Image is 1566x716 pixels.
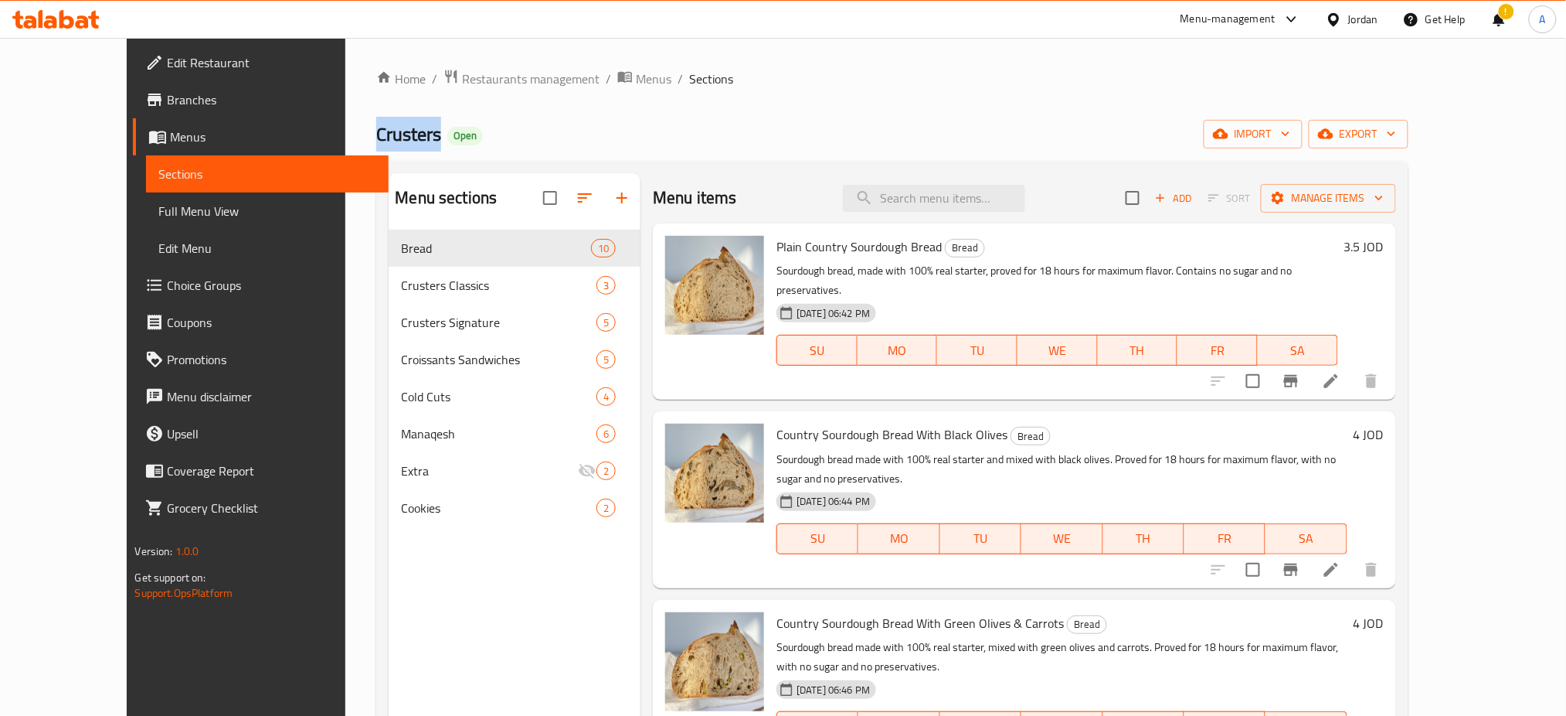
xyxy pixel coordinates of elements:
div: Crusters Signature5 [389,304,640,341]
a: Edit Restaurant [133,44,389,81]
span: Open [447,129,483,142]
button: SA [1265,523,1347,554]
a: Menu disclaimer [133,378,389,415]
span: SA [1272,527,1340,550]
input: search [843,185,1025,212]
a: Edit Menu [146,230,389,267]
span: Select all sections [534,182,566,214]
img: Country Sourdough Bread With Green Olives & Carrots [665,612,764,711]
span: 6 [597,427,615,442]
span: [DATE] 06:42 PM [790,306,876,321]
span: 4 [597,390,615,404]
button: TH [1103,523,1184,554]
div: items [596,462,616,480]
div: Manaqesh6 [389,415,640,452]
span: WE [1024,339,1092,362]
button: TH [1098,335,1178,366]
a: Edit menu item [1322,372,1340,390]
a: Upsell [133,415,389,452]
h2: Menu sections [395,186,497,210]
button: MO [858,335,938,366]
li: / [678,70,683,88]
span: Upsell [167,424,376,443]
span: Get support on: [134,568,206,588]
a: Choice Groups [133,267,389,304]
button: MO [858,523,939,554]
div: Extra2 [389,452,640,489]
button: Branch-specific-item [1272,551,1310,588]
p: Sourdough bread, made with 100% real starter, proved for 18 hours for maximum flavor. Contains no... [776,261,1337,300]
a: Coupons [133,304,389,341]
div: Manaqesh [401,424,596,443]
p: Sourdough bread made with 100% real starter and mixed with black olives. Proved for 18 hours for ... [776,450,1347,489]
div: Cookies2 [389,489,640,527]
span: Cookies [401,499,596,517]
span: Country Sourdough Bread With Black Olives [776,423,1007,446]
span: Bread [946,239,984,257]
a: Full Menu View [146,193,389,230]
span: Select to update [1237,365,1269,397]
span: Crusters Classics [401,276,596,295]
a: Edit menu item [1322,561,1340,579]
span: [DATE] 06:44 PM [790,494,876,509]
span: Menu disclaimer [167,387,376,406]
a: Menus [133,118,389,155]
span: Crusters Signature [401,313,596,332]
div: Bread [1067,615,1107,634]
span: Add [1153,189,1194,207]
span: Version: [134,541,172,561]
span: 5 [597,315,615,330]
span: Add item [1149,186,1198,210]
p: Sourdough bread made with 100% real starter, mixed with green olives and carrots. Proved for 18 h... [776,638,1347,677]
span: SA [1264,339,1332,362]
button: SU [776,335,858,366]
img: Country Sourdough Bread With Black Olives [665,424,764,523]
li: / [432,70,437,88]
span: TU [946,527,1015,550]
span: Croissants Sandwiches [401,350,596,369]
span: FR [1191,527,1259,550]
div: Bread10 [389,230,640,267]
button: delete [1353,363,1390,400]
span: import [1216,124,1290,144]
a: Coverage Report [133,452,389,489]
span: Extra [401,462,578,480]
h6: 4 JOD [1354,424,1384,445]
a: Sections [146,155,389,193]
div: Bread [945,239,985,257]
span: FR [1184,339,1252,362]
button: WE [1017,335,1098,366]
a: Branches [133,81,389,118]
span: Select section [1116,182,1149,214]
h6: 4 JOD [1354,612,1384,634]
span: Coupons [167,313,376,332]
span: 10 [592,241,615,256]
button: import [1204,120,1303,148]
div: Cold Cuts [401,387,596,406]
nav: Menu sections [389,223,640,533]
button: export [1309,120,1408,148]
span: Bread [1068,615,1106,633]
button: Manage items [1261,184,1396,213]
div: items [596,276,616,295]
div: Bread [1011,427,1051,445]
span: Plain Country Sourdough Bread [776,235,942,258]
div: items [596,424,616,443]
button: delete [1353,551,1390,588]
button: Add [1149,186,1198,210]
span: Bread [1011,428,1050,445]
li: / [606,70,611,88]
span: MO [864,339,932,362]
span: Country Sourdough Bread With Green Olives & Carrots [776,612,1064,635]
span: Bread [401,239,590,257]
div: Menu-management [1180,10,1276,29]
span: Full Menu View [158,202,376,220]
button: TU [940,523,1021,554]
span: MO [865,527,933,550]
span: 2 [597,501,615,516]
